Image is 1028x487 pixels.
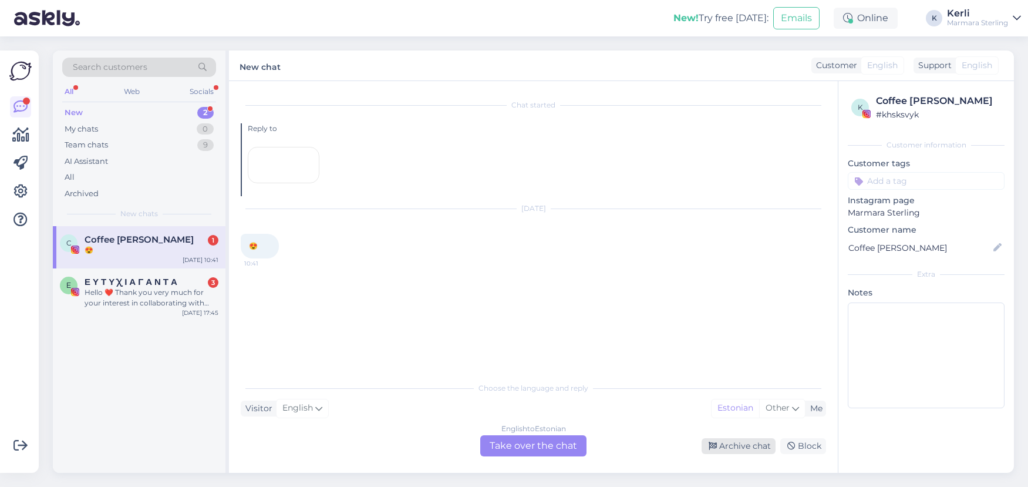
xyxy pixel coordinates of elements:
[848,194,1005,207] p: Instagram page
[914,59,952,72] div: Support
[876,108,1001,121] div: # khsksvyk
[73,61,147,73] span: Search customers
[282,402,313,415] span: English
[848,269,1005,280] div: Extra
[208,277,218,288] div: 3
[65,156,108,167] div: AI Assistant
[9,60,32,82] img: Askly Logo
[926,10,942,26] div: K
[848,241,991,254] input: Add name
[848,140,1005,150] div: Customer information
[702,438,776,454] div: Archive chat
[805,402,823,415] div: Me
[241,100,826,110] div: Chat started
[867,59,898,72] span: English
[65,172,75,183] div: All
[673,12,699,23] b: New!
[65,123,98,135] div: My chats
[962,59,992,72] span: English
[834,8,898,29] div: Online
[66,239,72,247] span: C
[66,281,71,290] span: Ε
[848,287,1005,299] p: Notes
[811,59,857,72] div: Customer
[848,157,1005,170] p: Customer tags
[85,245,218,256] div: 😍
[85,287,218,308] div: Hello ❤️ Thank you very much for your interest in collaborating with me. I have visited your prof...
[65,107,83,119] div: New
[240,58,281,73] label: New chat
[947,9,1021,28] a: KerliMarmara Sterling
[248,123,826,134] div: Reply to
[187,84,216,99] div: Socials
[244,259,288,268] span: 10:41
[848,224,1005,236] p: Customer name
[182,308,218,317] div: [DATE] 17:45
[858,103,863,112] span: k
[241,203,826,214] div: [DATE]
[773,7,820,29] button: Emails
[85,234,194,245] span: Coffee Lee Dejavujewelry
[122,84,142,99] div: Web
[183,256,218,264] div: [DATE] 10:41
[848,172,1005,190] input: Add a tag
[241,402,272,415] div: Visitor
[249,241,258,250] span: 😍
[197,123,214,135] div: 0
[712,399,759,417] div: Estonian
[120,209,158,219] span: New chats
[65,188,99,200] div: Archived
[876,94,1001,108] div: Coffee [PERSON_NAME]
[62,84,76,99] div: All
[766,402,790,413] span: Other
[947,18,1008,28] div: Marmara Sterling
[673,11,769,25] div: Try free [DATE]:
[197,107,214,119] div: 2
[241,383,826,394] div: Choose the language and reply
[848,207,1005,219] p: Marmara Sterling
[208,235,218,246] div: 1
[780,438,826,454] div: Block
[947,9,1008,18] div: Kerli
[501,424,566,434] div: English to Estonian
[85,277,177,287] span: Ε Υ Τ Υ Χ Ι Α Γ Α Ν Τ Α
[197,139,214,151] div: 9
[480,435,587,456] div: Take over the chat
[65,139,108,151] div: Team chats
